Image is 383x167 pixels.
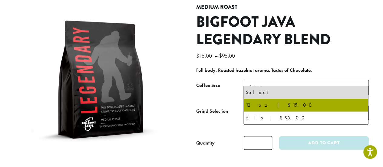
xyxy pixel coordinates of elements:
h1: Bigfoot Java Legendary Blend [196,11,369,46]
span: Select [244,77,369,92]
span: $ [219,50,222,57]
label: Grind Selection [196,105,244,113]
label: Coffee Size [196,79,244,88]
span: – [215,50,218,57]
input: Product quantity [244,134,272,147]
span: $ [196,50,199,57]
div: 12 oz | $15.00 [246,98,366,107]
button: Add to cart [279,134,368,147]
bdi: 15.00 [196,50,213,57]
span: Select [246,79,268,91]
li: Select [244,84,368,96]
bdi: 95.00 [219,50,236,57]
b: Full body. Roasted hazelnut aroma. Tastes of Chocolate. [196,65,312,71]
div: 5 lb | $95.00 [246,111,366,120]
h4: Medium Roast [196,2,369,8]
div: Quantity [196,137,215,144]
